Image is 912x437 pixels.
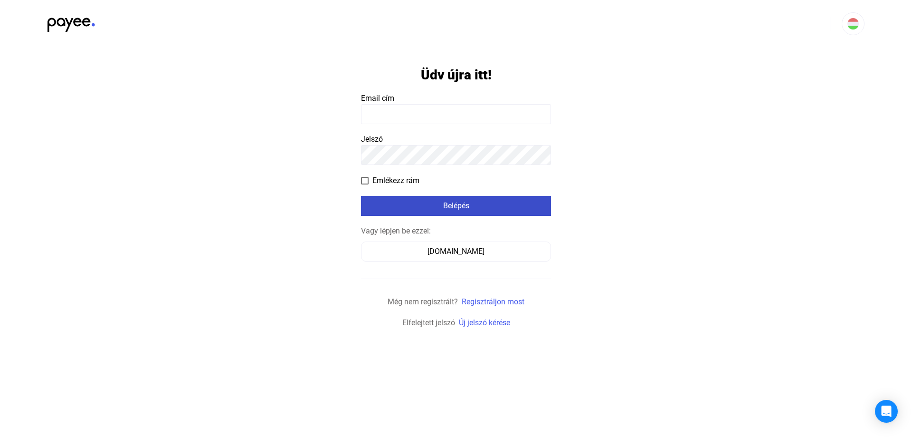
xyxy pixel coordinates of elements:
div: Belépés [364,200,548,212]
a: Új jelszó kérése [459,318,510,327]
h1: Üdv újra itt! [421,67,492,83]
span: Email cím [361,94,394,103]
button: [DOMAIN_NAME] [361,242,551,262]
span: Emlékezz rám [372,175,419,186]
a: [DOMAIN_NAME] [361,247,551,256]
span: Még nem regisztrált? [388,297,458,306]
div: Vagy lépjen be ezzel: [361,225,551,237]
span: Jelszó [361,135,383,144]
img: black-payee-blue-dot.svg [47,12,95,32]
img: HU [847,18,859,29]
div: [DOMAIN_NAME] [364,246,548,257]
button: Belépés [361,196,551,216]
button: HU [842,12,864,35]
a: Regisztráljon most [462,297,524,306]
span: Elfelejtett jelszó [402,318,455,327]
div: Open Intercom Messenger [875,400,898,423]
